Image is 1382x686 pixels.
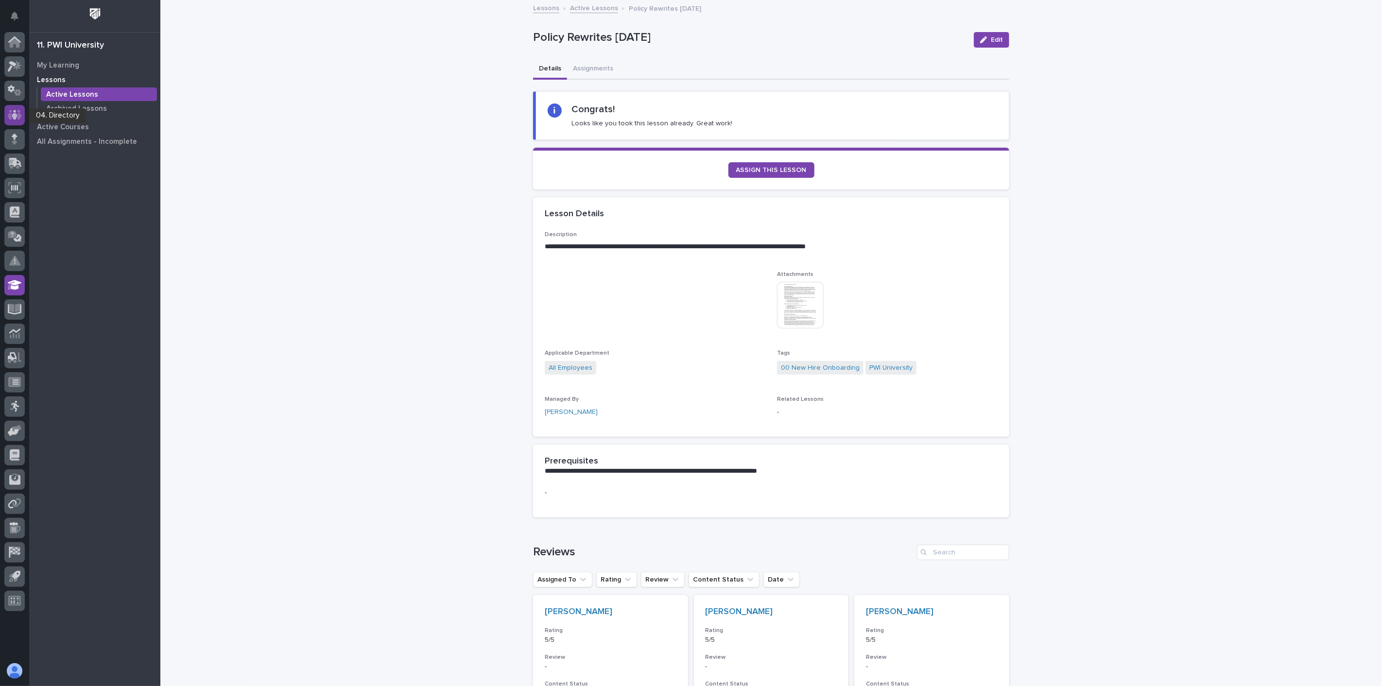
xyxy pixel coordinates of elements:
[571,103,615,115] h2: Congrats!
[777,396,824,402] span: Related Lessons
[706,653,837,661] h3: Review
[869,363,913,373] a: PWI University
[37,40,104,51] div: 11. PWI University
[29,134,160,149] a: All Assignments - Incomplete
[706,663,837,671] div: -
[974,32,1009,48] button: Edit
[37,102,160,115] a: Archived Lessons
[866,607,933,617] a: [PERSON_NAME]
[545,636,676,644] p: 5/5
[12,12,25,27] div: Notifications
[917,545,1009,560] input: Search
[777,350,790,356] span: Tags
[46,90,98,99] p: Active Lessons
[533,31,966,45] p: Policy Rewrites [DATE]
[777,407,998,417] p: -
[777,272,813,277] span: Attachments
[37,87,160,101] a: Active Lessons
[37,61,79,70] p: My Learning
[533,545,913,559] h1: Reviews
[545,396,579,402] span: Managed By
[545,663,676,671] div: -
[545,456,598,467] h2: Prerequisites
[533,2,559,13] a: Lessons
[545,350,609,356] span: Applicable Department
[37,76,66,85] p: Lessons
[991,36,1003,43] span: Edit
[86,5,104,23] img: Workspace Logo
[866,663,998,671] div: -
[571,119,732,128] p: Looks like you took this lesson already. Great work!
[596,572,637,587] button: Rating
[545,209,604,220] h2: Lesson Details
[545,407,598,417] a: [PERSON_NAME]
[866,653,998,661] h3: Review
[763,572,800,587] button: Date
[549,363,592,373] a: All Employees
[570,2,618,13] a: Active Lessons
[4,661,25,681] button: users-avatar
[781,363,860,373] a: 00 New Hire Onboarding
[46,104,107,113] p: Archived Lessons
[29,58,160,72] a: My Learning
[533,59,567,80] button: Details
[545,653,676,661] h3: Review
[545,627,676,635] h3: Rating
[4,6,25,26] button: Notifications
[866,636,998,644] p: 5/5
[545,488,998,498] p: -
[29,72,160,87] a: Lessons
[866,627,998,635] h3: Rating
[641,572,685,587] button: Review
[545,232,577,238] span: Description
[706,636,837,644] p: 5/5
[37,123,89,132] p: Active Courses
[728,162,814,178] a: ASSIGN THIS LESSON
[533,572,592,587] button: Assigned To
[29,120,160,134] a: Active Courses
[706,627,837,635] h3: Rating
[545,607,612,617] a: [PERSON_NAME]
[736,167,807,173] span: ASSIGN THIS LESSON
[706,607,773,617] a: [PERSON_NAME]
[37,137,137,146] p: All Assignments - Incomplete
[689,572,760,587] button: Content Status
[629,2,701,13] p: Policy Rewrites [DATE]
[567,59,619,80] button: Assignments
